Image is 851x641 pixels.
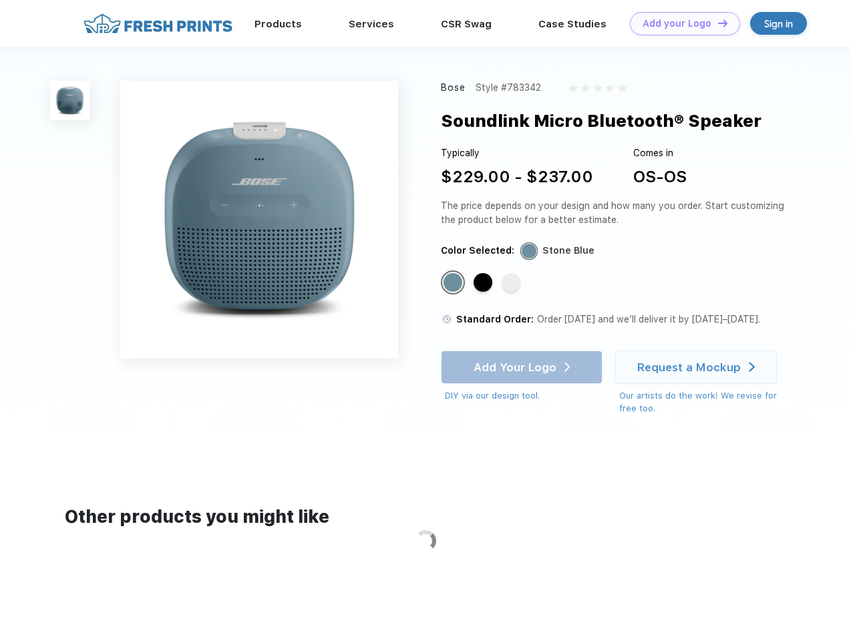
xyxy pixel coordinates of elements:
div: $229.00 - $237.00 [441,165,593,189]
div: Sign in [764,16,793,31]
a: Sign in [750,12,807,35]
span: Standard Order: [456,314,534,325]
div: Color Selected: [441,244,514,258]
div: White Smoke [502,273,520,292]
a: CSR Swag [441,18,492,30]
div: The price depends on your design and how many you order. Start customizing the product below for ... [441,199,790,227]
div: Request a Mockup [637,361,741,374]
img: DT [718,19,727,27]
span: Order [DATE] and we’ll deliver it by [DATE]–[DATE]. [537,314,760,325]
img: func=resize&h=100 [50,81,90,120]
img: standard order [441,313,453,325]
div: Black [474,273,492,292]
div: Our artists do the work! We revise for free too. [619,389,790,415]
img: gray_star.svg [618,84,626,92]
div: Typically [441,146,593,160]
div: Stone Blue [542,244,594,258]
div: Bose [441,81,466,95]
div: Stone Blue [444,273,462,292]
div: Comes in [633,146,687,160]
div: Style #783342 [476,81,541,95]
div: OS-OS [633,165,687,189]
a: Products [254,18,302,30]
img: gray_star.svg [569,84,577,92]
img: gray_star.svg [606,84,614,92]
div: Add your Logo [643,18,711,29]
img: func=resize&h=640 [120,81,398,359]
div: Other products you might like [65,504,786,530]
a: Services [349,18,394,30]
div: DIY via our design tool. [445,389,603,403]
img: fo%20logo%202.webp [79,12,236,35]
div: Soundlink Micro Bluetooth® Speaker [441,108,761,134]
img: white arrow [749,362,755,372]
img: gray_star.svg [581,84,589,92]
img: gray_star.svg [594,84,602,92]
